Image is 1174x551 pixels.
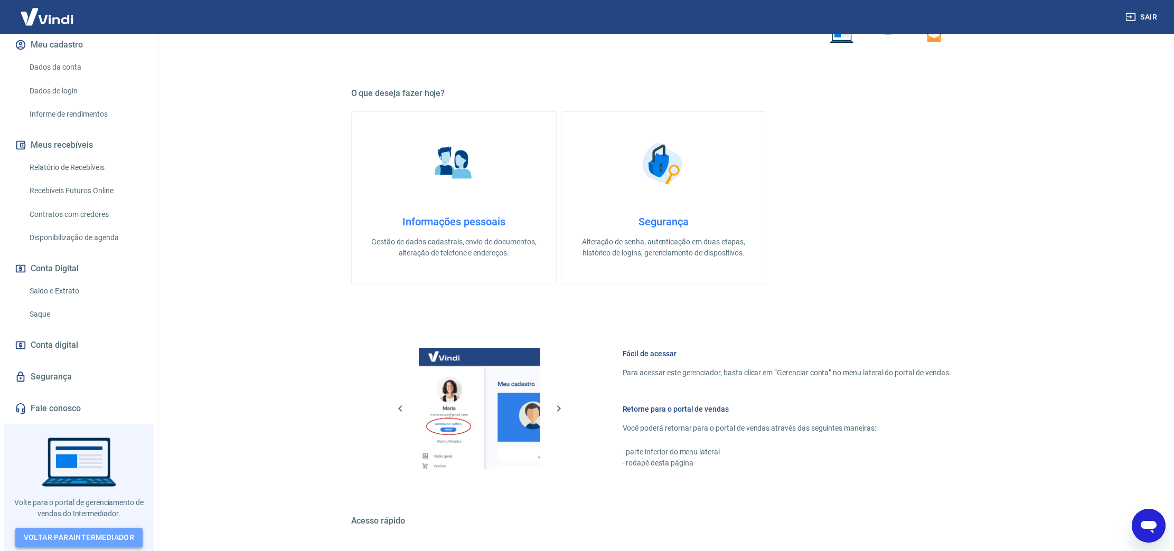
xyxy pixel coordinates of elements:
[13,134,145,157] button: Meus recebíveis
[25,103,145,125] a: Informe de rendimentos
[25,56,145,78] a: Dados da conta
[623,348,951,359] h6: Fácil de acessar
[623,423,951,434] p: Você poderá retornar para o portal de vendas através das seguintes maneiras:
[419,348,540,469] img: Imagem da dashboard mostrando o botão de gerenciar conta na sidebar no lado esquerdo
[427,137,480,190] img: Informações pessoais
[13,257,145,280] button: Conta Digital
[351,88,976,99] h5: O que deseja fazer hoje?
[25,157,145,178] a: Relatório de Recebíveis
[623,404,951,414] h6: Retorne para o portal de vendas
[13,1,81,33] img: Vindi
[15,528,143,547] a: Voltar paraIntermediador
[637,137,690,190] img: Segurança
[351,516,976,526] h5: Acesso rápido
[31,338,78,353] span: Conta digital
[25,80,145,102] a: Dados de login
[25,303,145,325] a: Saque
[25,227,145,249] a: Disponibilização de agenda
[561,111,766,284] a: SegurançaSegurançaAlteração de senha, autenticação em duas etapas, histórico de logins, gerenciam...
[623,446,951,458] p: - parte inferior do menu lateral
[13,33,145,56] button: Meu cadastro
[369,236,539,259] p: Gestão de dados cadastrais, envio de documentos, alteração de telefone e endereços.
[25,280,145,302] a: Saldo e Extrato
[25,180,145,202] a: Recebíveis Futuros Online
[578,236,749,259] p: Alteração de senha, autenticação em duas etapas, histórico de logins, gerenciamento de dispositivos.
[369,215,539,228] h4: Informações pessoais
[1132,509,1166,543] iframe: Botão para abrir a janela de mensagens, conversa em andamento
[623,367,951,378] p: Para acessar este gerenciador, basta clicar em “Gerenciar conta” no menu lateral do portal de ven...
[351,111,557,284] a: Informações pessoaisInformações pessoaisGestão de dados cadastrais, envio de documentos, alteraçã...
[13,334,145,357] a: Conta digital
[578,215,749,228] h4: Segurança
[25,204,145,225] a: Contratos com credores
[13,397,145,420] a: Fale conosco
[13,365,145,388] a: Segurança
[623,458,951,469] p: - rodapé desta página
[1123,7,1161,27] button: Sair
